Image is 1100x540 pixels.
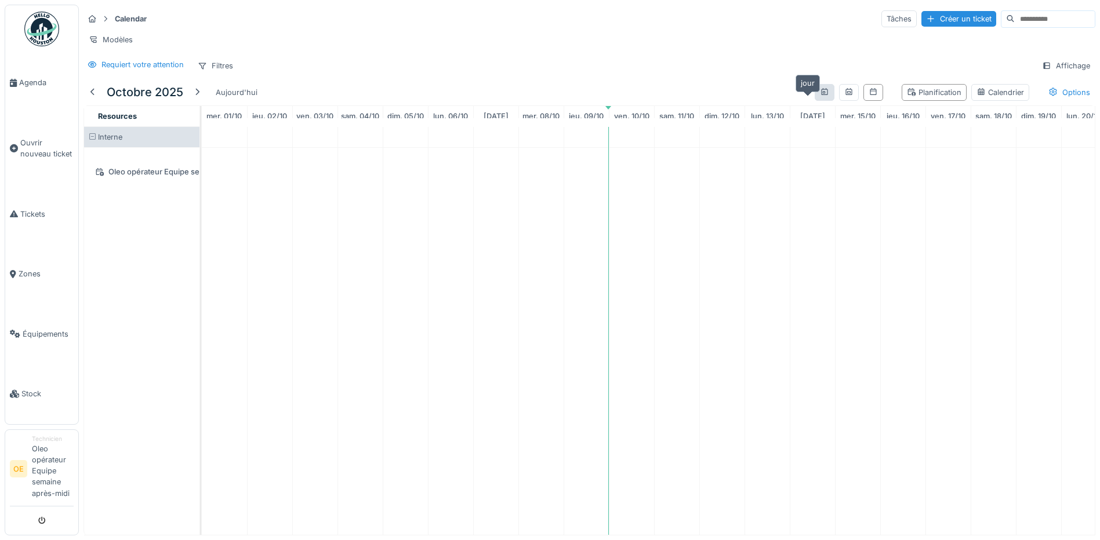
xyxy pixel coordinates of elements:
a: OE TechnicienOleo opérateur Equipe semaine après-midi [10,435,74,506]
a: 4 octobre 2025 [338,108,382,124]
strong: Calendar [110,13,151,24]
div: Options [1043,84,1095,101]
li: Oleo opérateur Equipe semaine après-midi [32,435,74,503]
a: 8 octobre 2025 [520,108,562,124]
div: Filtres [193,57,238,74]
a: 11 octobre 2025 [656,108,697,124]
span: Resources [98,112,137,121]
span: Agenda [19,77,74,88]
a: 10 octobre 2025 [611,108,652,124]
a: Stock [5,364,78,424]
a: 6 octobre 2025 [430,108,471,124]
div: Oleo opérateur Equipe semaine après-midi [91,165,193,179]
a: 17 octobre 2025 [928,108,968,124]
a: 7 octobre 2025 [481,108,511,124]
span: Interne [98,133,122,141]
a: 12 octobre 2025 [702,108,742,124]
a: 3 octobre 2025 [293,108,336,124]
span: Équipements [23,329,74,340]
a: 16 octobre 2025 [884,108,923,124]
span: Tickets [20,209,74,220]
a: 9 octobre 2025 [566,108,607,124]
a: 5 octobre 2025 [384,108,427,124]
span: Ouvrir nouveau ticket [20,137,74,159]
span: Stock [21,388,74,399]
div: jour [796,75,820,92]
a: Zones [5,244,78,304]
a: Ouvrir nouveau ticket [5,113,78,184]
div: Affichage [1037,57,1095,74]
li: OE [10,460,27,477]
div: Tâches [881,10,917,27]
img: Badge_color-CXgf-gQk.svg [24,12,59,46]
a: 18 octobre 2025 [972,108,1015,124]
a: 1 octobre 2025 [204,108,245,124]
a: Tickets [5,184,78,244]
a: 15 octobre 2025 [837,108,878,124]
div: Planification [907,87,961,98]
a: Équipements [5,304,78,364]
div: Technicien [32,435,74,443]
a: 13 octobre 2025 [748,108,787,124]
a: 2 octobre 2025 [249,108,290,124]
div: Modèles [84,31,138,48]
div: Calendrier [976,87,1024,98]
a: 19 octobre 2025 [1018,108,1059,124]
span: Zones [19,268,74,279]
div: Créer un ticket [921,11,996,27]
div: Requiert votre attention [101,59,184,70]
div: Aujourd'hui [211,85,262,100]
a: 14 octobre 2025 [797,108,828,124]
h5: octobre 2025 [107,85,183,99]
a: Agenda [5,53,78,113]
